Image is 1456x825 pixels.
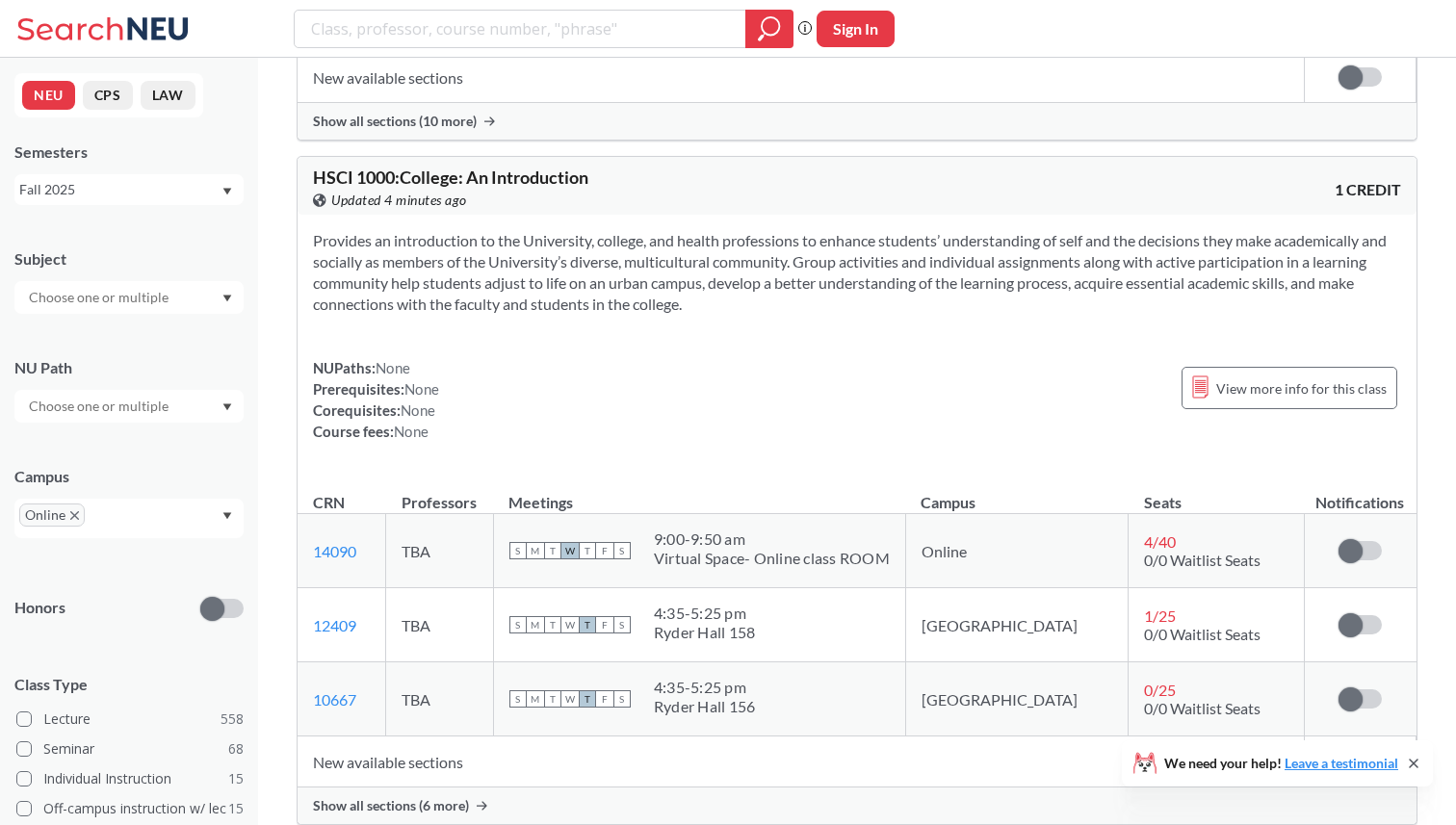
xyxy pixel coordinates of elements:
span: T [579,690,596,708]
span: 1 / 25 [1144,606,1176,625]
div: Subject [14,248,244,270]
a: 10667 [313,690,356,709]
div: Ryder Hall 156 [654,697,756,716]
button: NEU [22,81,75,110]
span: T [544,616,561,633]
span: Show all sections (10 more) [313,113,477,130]
span: 4 / 40 [1144,532,1176,551]
span: We need your help! [1164,757,1398,770]
span: 0/0 Waitlist Seats [1144,625,1261,643]
div: Show all sections (10 more) [298,103,1417,140]
div: Dropdown arrow [14,390,244,423]
div: NUPaths: Prerequisites: Corequisites: Course fees: [313,357,439,442]
span: S [509,542,527,559]
section: Provides an introduction to the University, college, and health professions to enhance students’ ... [313,230,1401,315]
span: Class Type [14,674,244,695]
td: TBA [386,662,493,736]
span: 0 / 25 [1144,681,1176,699]
div: Semesters [14,142,244,163]
span: None [404,380,439,398]
div: Dropdown arrow [14,281,244,314]
span: View more info for this class [1216,376,1387,400]
a: Leave a testimonial [1285,755,1398,771]
span: M [527,542,544,559]
svg: X to remove pill [70,511,79,520]
div: Campus [14,466,244,487]
label: Lecture [16,707,244,732]
span: F [596,616,613,633]
button: Sign In [817,11,895,47]
th: Meetings [493,473,905,514]
div: 4:35 - 5:25 pm [654,604,756,623]
span: S [613,690,631,708]
td: TBA [386,588,493,662]
th: Professors [386,473,493,514]
span: W [561,616,579,633]
span: None [376,359,410,376]
span: Show all sections (6 more) [313,797,469,814]
svg: Dropdown arrow [222,403,232,411]
div: Show all sections (6 more) [298,787,1417,824]
svg: magnifying glass [758,15,781,42]
svg: Dropdown arrow [222,295,232,302]
th: Notifications [1304,473,1416,514]
div: CRN [313,492,345,513]
input: Class, professor, course number, "phrase" [309,13,732,45]
span: W [561,690,579,708]
td: New available sections [298,52,1304,103]
span: Updated 4 minutes ago [331,190,467,211]
div: OnlineX to remove pillDropdown arrow [14,499,244,538]
span: 15 [228,768,244,789]
div: 4:35 - 5:25 pm [654,678,756,697]
a: 12409 [313,616,356,634]
td: [GEOGRAPHIC_DATA] [905,588,1128,662]
th: Campus [905,473,1128,514]
span: S [509,690,527,708]
p: Honors [14,597,65,619]
span: M [527,690,544,708]
div: Fall 2025 [19,179,221,200]
span: 15 [228,798,244,819]
span: 0/0 Waitlist Seats [1144,699,1261,717]
button: LAW [141,81,195,110]
button: CPS [83,81,133,110]
div: Virtual Space- Online class ROOM [654,549,890,568]
div: 9:00 - 9:50 am [654,529,890,549]
span: F [596,542,613,559]
span: HSCI 1000 : College: An Introduction [313,167,588,188]
span: S [613,542,631,559]
span: 1 CREDIT [1335,179,1401,200]
svg: Dropdown arrow [222,512,232,520]
div: NU Path [14,357,244,378]
span: T [579,542,596,559]
span: T [544,542,561,559]
span: None [401,401,435,419]
span: None [394,423,429,440]
input: Choose one or multiple [19,395,181,418]
td: New available sections [298,736,1304,787]
input: Choose one or multiple [19,286,181,309]
label: Individual Instruction [16,766,244,791]
span: OnlineX to remove pill [19,503,85,527]
td: Online [905,514,1128,588]
th: Seats [1129,473,1305,514]
div: Ryder Hall 158 [654,623,756,642]
span: T [544,690,561,708]
a: 14090 [313,542,356,560]
span: T [579,616,596,633]
label: Seminar [16,736,244,761]
label: Off-campus instruction w/ lec [16,796,244,821]
span: W [561,542,579,559]
svg: Dropdown arrow [222,188,232,195]
span: 558 [221,709,244,730]
span: 68 [228,738,244,760]
span: M [527,616,544,633]
div: magnifying glass [745,10,793,48]
div: Fall 2025Dropdown arrow [14,174,244,205]
td: TBA [386,514,493,588]
span: 0/0 Waitlist Seats [1144,551,1261,569]
span: S [509,616,527,633]
span: F [596,690,613,708]
td: [GEOGRAPHIC_DATA] [905,662,1128,736]
span: S [613,616,631,633]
